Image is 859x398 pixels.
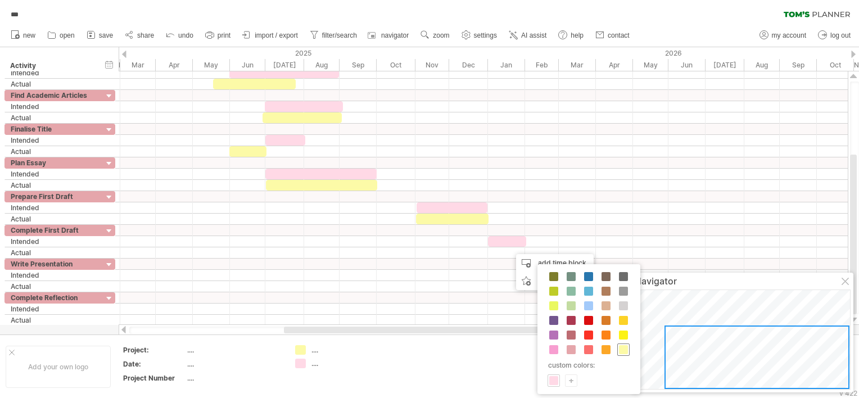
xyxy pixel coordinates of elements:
div: April 2026 [596,59,633,71]
div: March 2026 [559,59,596,71]
span: my account [772,31,806,39]
div: Actual [11,146,97,157]
div: v 422 [839,389,857,397]
div: Intended [11,270,97,281]
span: filter/search [322,31,357,39]
div: .... [187,345,282,355]
div: custom colors: [543,358,631,373]
div: Prepare First Draft [11,191,97,202]
div: Write Presentation [11,259,97,269]
span: import / export [255,31,298,39]
div: Find Academic Articles [11,90,97,101]
div: Actual [11,180,97,191]
span: print [218,31,230,39]
div: Intended [11,135,97,146]
a: import / export [239,28,301,43]
div: .... [187,359,282,369]
div: Actual [11,281,97,292]
div: Intended [11,304,97,314]
div: Intended [11,101,97,112]
a: settings [459,28,500,43]
a: save [84,28,116,43]
div: Date: [123,359,185,369]
span: contact [608,31,630,39]
div: Complete First Draft [11,225,97,236]
div: January 2026 [488,59,525,71]
a: zoom [418,28,453,43]
span: undo [178,31,193,39]
span: log out [830,31,851,39]
div: August 2025 [304,59,340,71]
a: contact [593,28,633,43]
a: new [8,28,39,43]
div: Navigator [635,275,851,287]
div: + [566,375,577,386]
div: March 2025 [120,59,156,71]
a: open [44,28,78,43]
a: share [122,28,157,43]
div: Activity [10,60,97,71]
div: Add your own logo [6,346,111,388]
a: my account [757,28,810,43]
div: July 2025 [265,59,304,71]
span: zoom [433,31,449,39]
div: Complete Reflection [11,292,97,303]
div: .... [311,359,373,368]
div: October 2025 [377,59,415,71]
span: help [571,31,584,39]
div: November 2025 [415,59,449,71]
span: AI assist [521,31,546,39]
div: August 2026 [744,59,780,71]
div: June 2025 [230,59,265,71]
div: Project: [123,345,185,355]
div: Intended [11,202,97,213]
span: share [137,31,154,39]
div: add icon [516,272,594,290]
div: Intended [11,236,97,247]
div: Actual [11,247,97,258]
span: settings [474,31,497,39]
div: Plan Essay [11,157,97,168]
span: open [60,31,75,39]
div: Intended [11,169,97,179]
div: Actual [11,214,97,224]
div: 2025 [48,47,488,59]
div: .... [311,345,373,355]
a: log out [815,28,854,43]
a: undo [163,28,197,43]
div: September 2026 [780,59,817,71]
div: February 2026 [525,59,559,71]
div: April 2025 [156,59,193,71]
div: July 2026 [706,59,744,71]
a: print [202,28,234,43]
div: Finalise Title [11,124,97,134]
div: May 2026 [633,59,668,71]
span: new [23,31,35,39]
a: filter/search [307,28,360,43]
div: May 2025 [193,59,230,71]
div: Actual [11,79,97,89]
a: navigator [366,28,412,43]
div: Intended [11,67,97,78]
div: add time block [516,254,594,272]
span: navigator [381,31,409,39]
div: .... [187,373,282,383]
a: help [555,28,587,43]
div: June 2026 [668,59,706,71]
a: AI assist [506,28,550,43]
div: Actual [11,112,97,123]
span: save [99,31,113,39]
div: October 2026 [817,59,854,71]
div: September 2025 [340,59,377,71]
div: Project Number [123,373,185,383]
div: December 2025 [449,59,488,71]
div: Actual [11,315,97,325]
